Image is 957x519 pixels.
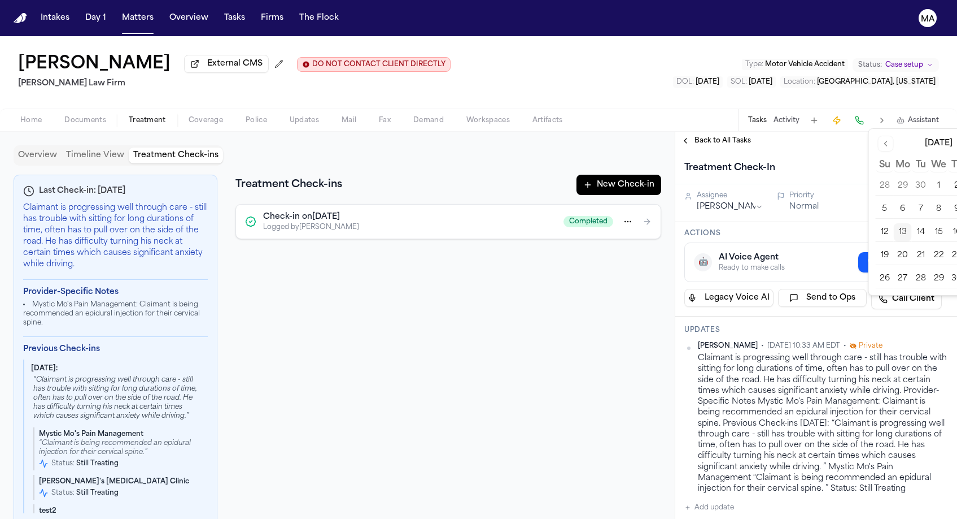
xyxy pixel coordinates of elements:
[858,60,882,70] span: Status:
[235,204,661,239] div: Check-in on[DATE]Logged by[PERSON_NAME]CompletedMore actions
[859,341,882,351] span: Private
[165,8,213,28] button: Overview
[23,184,125,198] h2: Last Check-in: [DATE]
[684,501,734,514] button: Add update
[748,116,767,125] button: Tasks
[413,116,444,125] span: Demand
[897,116,939,125] button: Assistant
[184,55,269,73] button: External CMS
[680,159,780,177] h1: Treatment Check-In
[912,223,930,241] button: 14
[765,61,845,68] span: Motor Vehicle Accident
[742,59,848,70] button: Edit Type: Motor Vehicle Accident
[76,460,119,467] span: Still Treating
[784,79,815,85] span: Location :
[912,200,930,218] button: 7
[684,229,948,238] h3: Actions
[697,191,763,200] div: Assignee
[885,60,923,70] span: Case setup
[719,263,785,273] div: Ready to make calls
[761,341,764,351] span: •
[23,344,208,355] h5: Previous Check-ins
[129,116,166,125] span: Treatment
[894,246,912,265] button: 20
[51,459,119,468] p: Status:
[930,200,948,218] button: 8
[676,79,694,85] span: DOL :
[930,246,948,265] button: 22
[817,79,936,85] span: [GEOGRAPHIC_DATA], [US_STATE]
[675,136,757,145] button: Back to All Tasks
[51,488,119,498] p: Status:
[871,289,942,309] a: Call Client
[576,175,661,195] button: New Check-in
[908,116,939,125] span: Assistant
[64,116,106,125] span: Documents
[912,158,930,172] th: Tuesday
[290,116,319,125] span: Updates
[894,158,912,172] th: Monday
[789,191,856,200] div: Priority
[256,8,288,28] button: Firms
[39,430,203,439] p: Mystic Mo's Pain Management
[912,246,930,265] button: 21
[844,341,846,351] span: •
[618,211,638,232] button: More actions
[684,326,948,335] h3: Updates
[698,341,758,351] span: [PERSON_NAME]
[694,136,751,145] span: Back to All Tasks
[778,289,867,307] button: Send to Ops
[129,148,223,163] button: Treatment Check-ins
[189,116,223,125] span: Coverage
[81,8,111,28] button: Day 1
[76,490,119,496] span: Still Treating
[878,136,894,152] button: Go to previous month
[263,211,359,223] p: Check-in on [DATE]
[23,287,208,298] h5: Provider-Specific Notes
[18,77,451,90] h2: [PERSON_NAME] Law Firm
[925,138,952,149] div: [DATE]
[745,61,763,68] span: Type :
[876,177,894,195] button: 28
[876,158,894,172] th: Sunday
[930,223,948,241] button: 15
[235,177,342,193] h2: Treatment Check-ins
[876,223,894,241] button: 12
[853,58,939,72] button: Change status from Case setup
[36,8,74,28] button: Intakes
[39,477,203,486] p: [PERSON_NAME]'s [MEDICAL_DATA] Clinic
[342,116,356,125] span: Mail
[14,13,27,24] a: Home
[829,113,845,128] button: Create Immediate Task
[39,439,203,457] p: “ Claimant is being recommended an epidural injection for their cervical spine. ”
[220,8,250,28] button: Tasks
[18,54,171,75] button: Edit matter name
[117,8,158,28] button: Matters
[698,257,708,268] span: 🤖
[263,223,359,232] p: Logged by [PERSON_NAME]
[930,270,948,288] button: 29
[39,507,203,516] p: test2
[31,375,203,421] p: “ Claimant is progressing well through care - still has trouble with sitting for long durations o...
[295,8,343,28] button: The Flock
[858,252,938,273] button: Start AI Call
[912,270,930,288] button: 28
[14,148,62,163] button: Overview
[31,365,58,372] span: [DATE] :
[698,353,948,494] div: Claimant is progressing well through care - still has trouble with sitting for long durations of ...
[207,58,263,70] span: External CMS
[14,13,27,24] img: Finch Logo
[18,54,171,75] h1: [PERSON_NAME]
[23,202,208,270] p: Claimant is progressing well through care - still has trouble with sitting for long durations of ...
[312,60,445,69] span: DO NOT CONTACT CLIENT DIRECTLY
[684,289,774,307] button: Legacy Voice AI
[876,200,894,218] button: 5
[876,246,894,265] button: 19
[23,300,208,327] li: Mystic Mo's Pain Management: Claimant is being recommended an epidural injection for their cervic...
[696,79,719,85] span: [DATE]
[894,270,912,288] button: 27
